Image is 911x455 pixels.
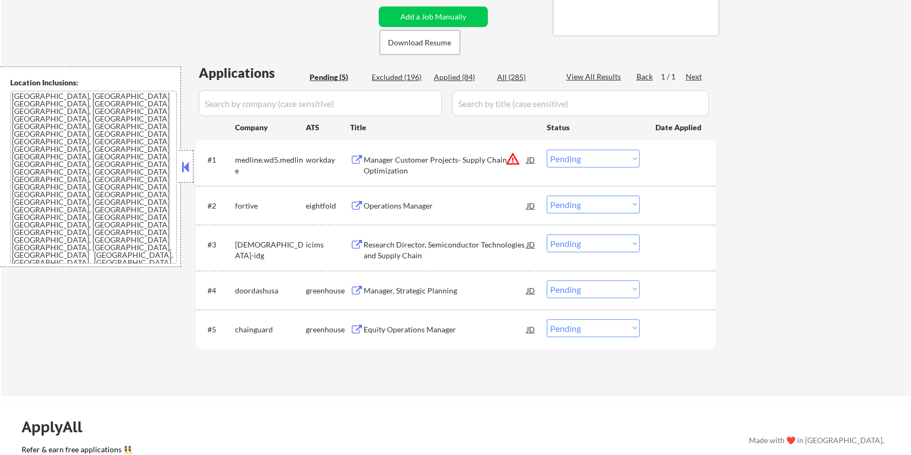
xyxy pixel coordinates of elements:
[526,235,537,254] div: JD
[566,71,624,82] div: View All Results
[655,122,703,133] div: Date Applied
[547,117,640,137] div: Status
[235,200,306,211] div: fortive
[235,324,306,335] div: chainguard
[661,71,686,82] div: 1 / 1
[207,324,226,335] div: #5
[306,239,350,250] div: icims
[350,122,537,133] div: Title
[434,72,488,83] div: Applied (84)
[235,155,306,176] div: medline.wd5.medline
[10,77,177,88] div: Location Inclusions:
[379,6,488,27] button: Add a Job Manually
[207,200,226,211] div: #2
[235,285,306,296] div: doordashusa
[207,155,226,165] div: #1
[364,324,527,335] div: Equity Operations Manager
[380,30,460,55] button: Download Resume
[364,155,527,176] div: Manager Customer Projects- Supply Chain Optimization
[207,239,226,250] div: #3
[452,90,709,116] input: Search by title (case sensitive)
[235,122,306,133] div: Company
[306,155,350,165] div: workday
[306,122,350,133] div: ATS
[310,72,364,83] div: Pending (5)
[199,66,306,79] div: Applications
[306,285,350,296] div: greenhouse
[364,239,527,260] div: Research Director, Semiconductor Technologies and Supply Chain
[637,71,654,82] div: Back
[306,200,350,211] div: eightfold
[526,280,537,300] div: JD
[22,418,95,436] div: ApplyAll
[526,319,537,339] div: JD
[526,150,537,169] div: JD
[526,196,537,215] div: JD
[364,200,527,211] div: Operations Manager
[505,151,520,166] button: warning_amber
[235,239,306,260] div: [DEMOGRAPHIC_DATA]-idg
[207,285,226,296] div: #4
[372,72,426,83] div: Excluded (196)
[199,90,442,116] input: Search by company (case sensitive)
[364,285,527,296] div: Manager, Strategic Planning
[497,72,551,83] div: All (285)
[306,324,350,335] div: greenhouse
[686,71,703,82] div: Next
